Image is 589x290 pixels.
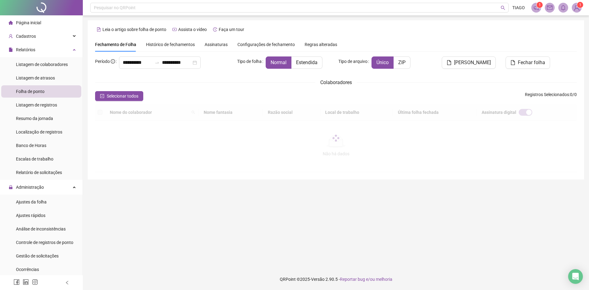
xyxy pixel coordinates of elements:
span: Fechar folha [518,59,545,66]
span: Relatórios [16,47,35,52]
span: linkedin [23,279,29,285]
span: mail [547,5,552,10]
span: 1 [539,3,541,7]
span: file-text [97,27,101,32]
span: Banco de Horas [16,143,46,148]
span: file [9,48,13,52]
span: Leia o artigo sobre folha de ponto [102,27,166,32]
span: youtube [172,27,177,32]
span: Folha de ponto [16,89,44,94]
sup: 1 [537,2,543,8]
span: ZIP [398,60,406,65]
span: Análise de inconsistências [16,226,66,231]
span: Listagem de colaboradores [16,62,68,67]
span: Relatório de solicitações [16,170,62,175]
span: Período [95,59,110,64]
span: TIAGO [512,4,525,11]
button: Selecionar todos [95,91,143,101]
span: Regras alteradas [305,42,337,47]
span: Fechamento de Folha [95,42,136,47]
span: [PERSON_NAME] [454,59,491,66]
span: Ocorrências [16,267,39,272]
span: Tipo de arquivo [338,58,368,65]
span: Gestão de solicitações [16,253,59,258]
sup: Atualize o seu contato no menu Meus Dados [577,2,583,8]
span: Único [376,60,389,65]
span: Página inicial [16,20,41,25]
span: Configurações de fechamento [237,42,295,47]
span: Localização de registros [16,130,62,134]
span: Escalas de trabalho [16,157,53,161]
span: lock [9,185,13,189]
span: file [510,60,515,65]
span: Histórico de fechamentos [146,42,195,47]
span: Tipo de folha [237,58,262,65]
img: 73022 [572,3,581,12]
span: to [155,60,160,65]
footer: QRPoint © 2025 - 2.90.5 - [83,269,589,290]
span: Controle de registros de ponto [16,240,73,245]
span: info-circle [111,59,115,64]
span: Faça um tour [219,27,244,32]
span: Registros Selecionados [525,92,569,97]
span: file [447,60,452,65]
span: left [65,280,69,285]
span: Assista o vídeo [178,27,207,32]
span: Estendida [296,60,318,65]
span: Administração [16,185,44,190]
span: history [213,27,217,32]
span: notification [533,5,539,10]
span: Cadastros [16,34,36,39]
span: Ajustes rápidos [16,213,45,218]
span: Selecionar todos [107,93,138,99]
span: swap-right [155,60,160,65]
div: Open Intercom Messenger [568,269,583,284]
span: Resumo da jornada [16,116,53,121]
span: instagram [32,279,38,285]
span: Listagem de registros [16,102,57,107]
span: Assinaturas [205,42,228,47]
span: home [9,21,13,25]
span: Versão [311,277,325,282]
span: search [501,6,505,10]
span: Colaboradores [320,79,352,85]
span: Listagem de atrasos [16,75,55,80]
span: Ajustes da folha [16,199,47,204]
button: Fechar folha [506,56,550,69]
span: Reportar bug e/ou melhoria [340,277,392,282]
span: facebook [13,279,20,285]
button: [PERSON_NAME] [442,56,496,69]
span: user-add [9,34,13,38]
span: bell [560,5,566,10]
span: Normal [271,60,287,65]
span: 1 [579,3,581,7]
span: check-square [100,94,104,98]
span: : 0 / 0 [525,91,577,101]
